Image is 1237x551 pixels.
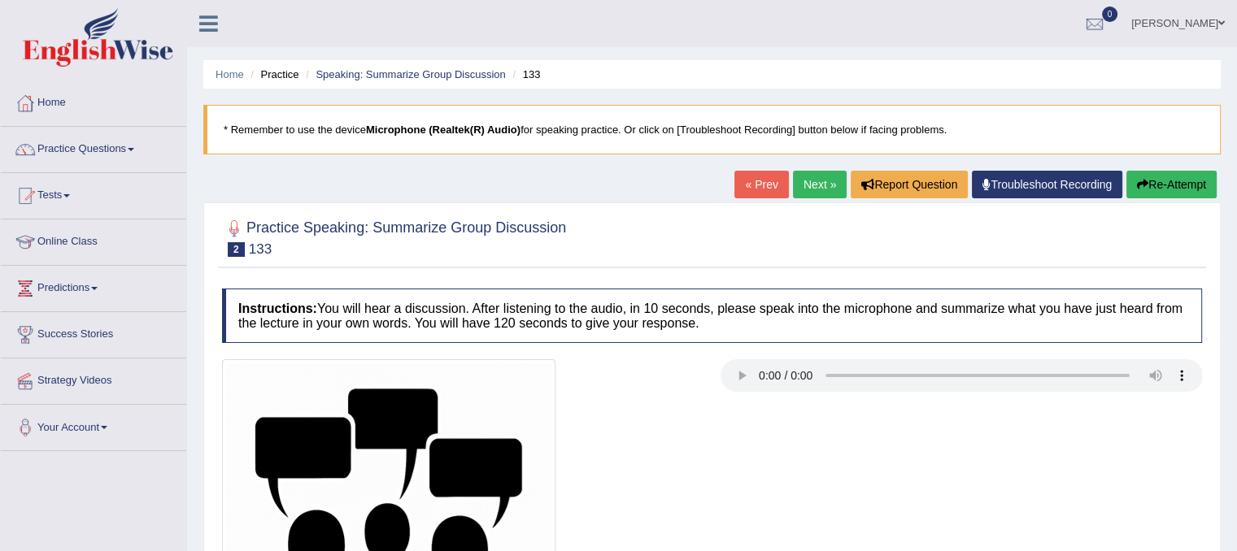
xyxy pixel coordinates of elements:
[734,171,788,198] a: « Prev
[1,312,186,353] a: Success Stories
[1,127,186,167] a: Practice Questions
[1,219,186,260] a: Online Class
[1,80,186,121] a: Home
[972,171,1122,198] a: Troubleshoot Recording
[228,242,245,257] span: 2
[1,358,186,399] a: Strategy Videos
[1,173,186,214] a: Tests
[508,67,540,82] li: 133
[793,171,847,198] a: Next »
[1102,7,1118,22] span: 0
[316,68,505,80] a: Speaking: Summarize Group Discussion
[366,124,520,136] b: Microphone (Realtek(R) Audio)
[1126,171,1217,198] button: Re-Attempt
[851,171,968,198] button: Report Question
[249,241,272,257] small: 133
[1,405,186,445] a: Your Account
[246,67,298,82] li: Practice
[203,105,1221,154] blockquote: * Remember to use the device for speaking practice. Or click on [Troubleshoot Recording] button b...
[222,216,566,257] h2: Practice Speaking: Summarize Group Discussion
[238,302,317,315] b: Instructions:
[1,266,186,306] a: Predictions
[216,68,244,80] a: Home
[222,289,1202,343] h4: You will hear a discussion. After listening to the audio, in 10 seconds, please speak into the mi...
